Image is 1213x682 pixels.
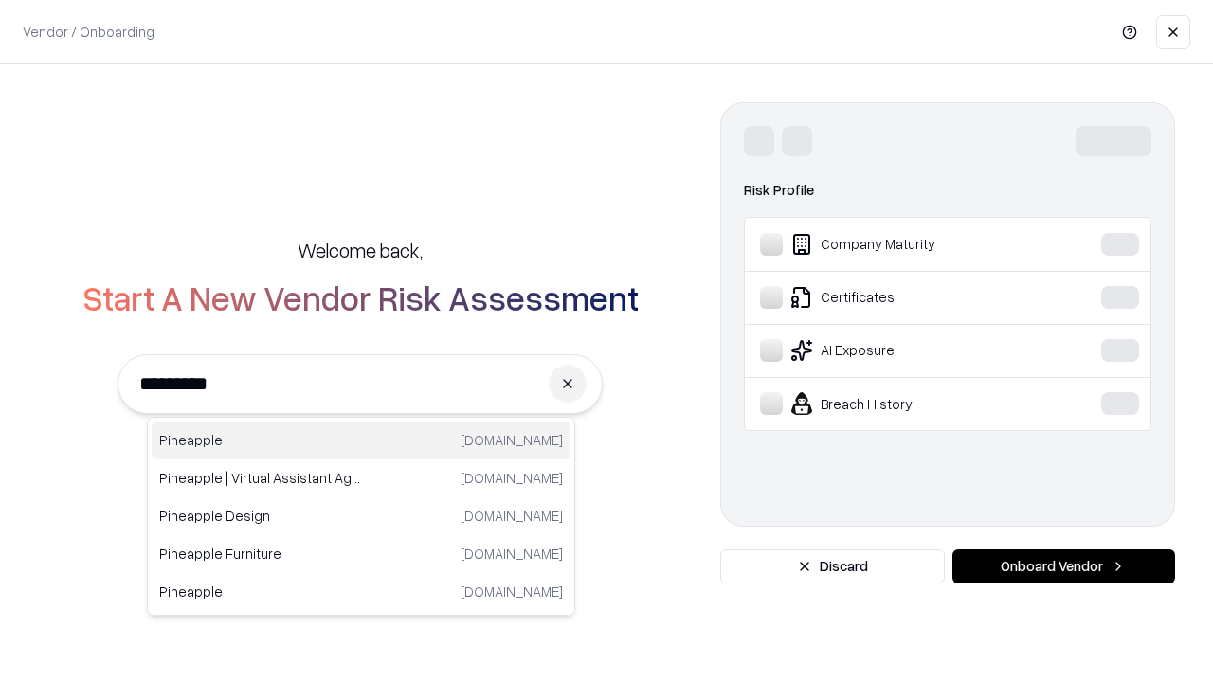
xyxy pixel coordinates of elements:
[298,237,423,263] h5: Welcome back,
[760,392,1043,415] div: Breach History
[461,582,563,601] p: [DOMAIN_NAME]
[461,468,563,488] p: [DOMAIN_NAME]
[952,549,1175,583] button: Onboard Vendor
[461,430,563,450] p: [DOMAIN_NAME]
[760,233,1043,256] div: Company Maturity
[82,278,639,316] h2: Start A New Vendor Risk Assessment
[720,549,945,583] button: Discard
[159,468,361,488] p: Pineapple | Virtual Assistant Agency
[760,339,1043,362] div: AI Exposure
[159,582,361,601] p: Pineapple
[461,544,563,564] p: [DOMAIN_NAME]
[159,544,361,564] p: Pineapple Furniture
[760,286,1043,309] div: Certificates
[461,506,563,526] p: [DOMAIN_NAME]
[744,179,1151,202] div: Risk Profile
[23,22,154,42] p: Vendor / Onboarding
[159,506,361,526] p: Pineapple Design
[147,417,575,616] div: Suggestions
[159,430,361,450] p: Pineapple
